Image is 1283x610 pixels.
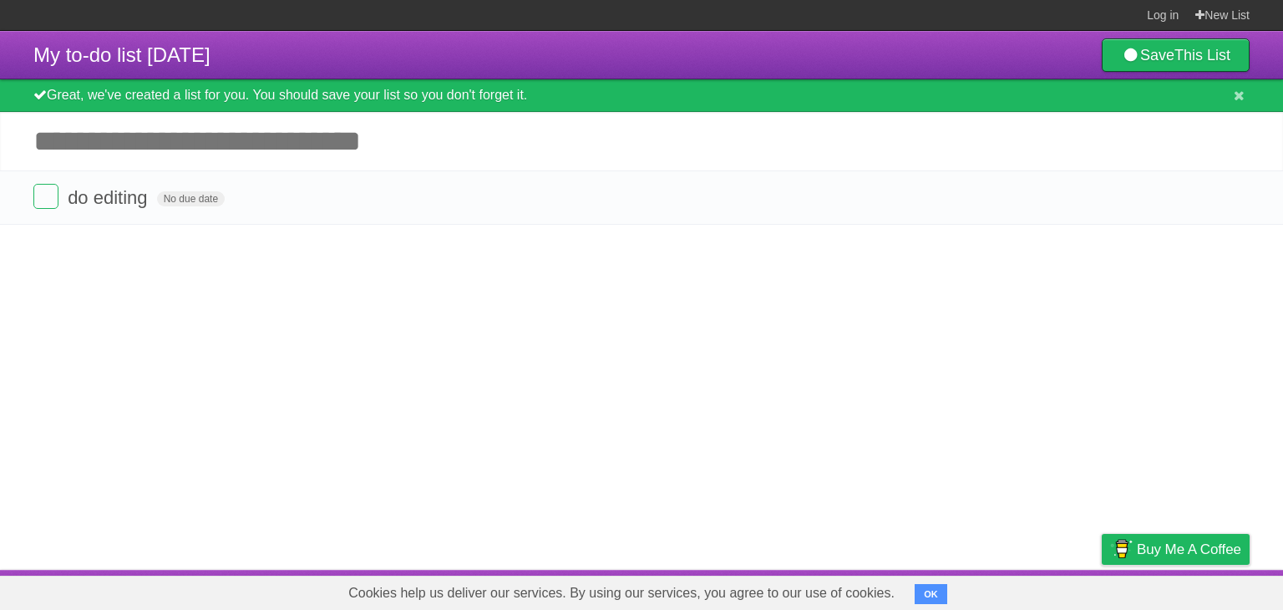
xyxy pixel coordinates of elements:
span: Cookies help us deliver our services. By using our services, you agree to our use of cookies. [332,577,911,610]
a: Suggest a feature [1144,574,1250,606]
span: No due date [157,191,225,206]
a: Terms [1023,574,1060,606]
a: Developers [935,574,1002,606]
button: OK [915,584,947,604]
span: My to-do list [DATE] [33,43,210,66]
span: do editing [68,187,151,208]
a: SaveThis List [1102,38,1250,72]
a: Privacy [1080,574,1123,606]
a: Buy me a coffee [1102,534,1250,565]
label: Done [33,184,58,209]
img: Buy me a coffee [1110,535,1133,563]
a: About [880,574,915,606]
b: This List [1174,47,1230,64]
span: Buy me a coffee [1137,535,1241,564]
